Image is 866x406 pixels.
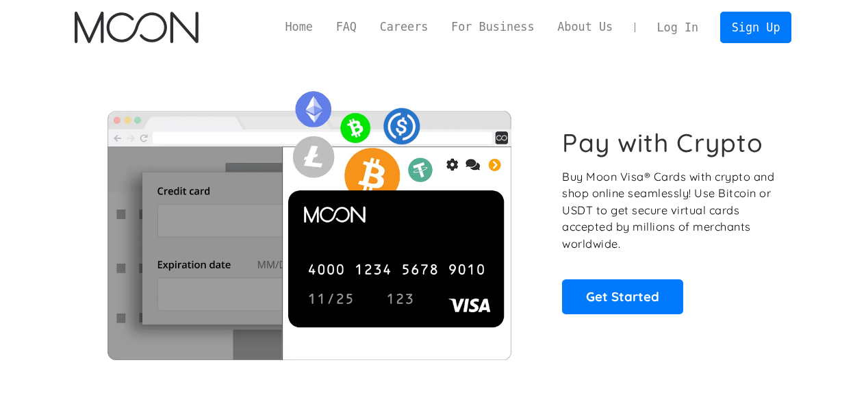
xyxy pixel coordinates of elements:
[75,12,199,43] a: home
[75,81,544,359] img: Moon Cards let you spend your crypto anywhere Visa is accepted.
[646,12,710,42] a: Log In
[274,18,324,36] a: Home
[324,18,368,36] a: FAQ
[440,18,546,36] a: For Business
[720,12,791,42] a: Sign Up
[546,18,624,36] a: About Us
[562,127,763,158] h1: Pay with Crypto
[562,279,683,314] a: Get Started
[75,12,199,43] img: Moon Logo
[368,18,440,36] a: Careers
[562,168,776,253] p: Buy Moon Visa® Cards with crypto and shop online seamlessly! Use Bitcoin or USDT to get secure vi...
